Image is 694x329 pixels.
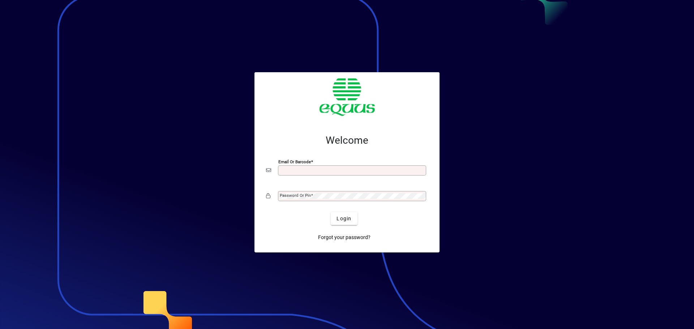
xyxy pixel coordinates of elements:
a: Forgot your password? [315,231,373,244]
button: Login [331,212,357,225]
h2: Welcome [266,134,428,147]
mat-label: Password or Pin [280,193,311,198]
span: Login [337,215,351,222]
mat-label: Email or Barcode [278,159,311,164]
span: Forgot your password? [318,234,370,241]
